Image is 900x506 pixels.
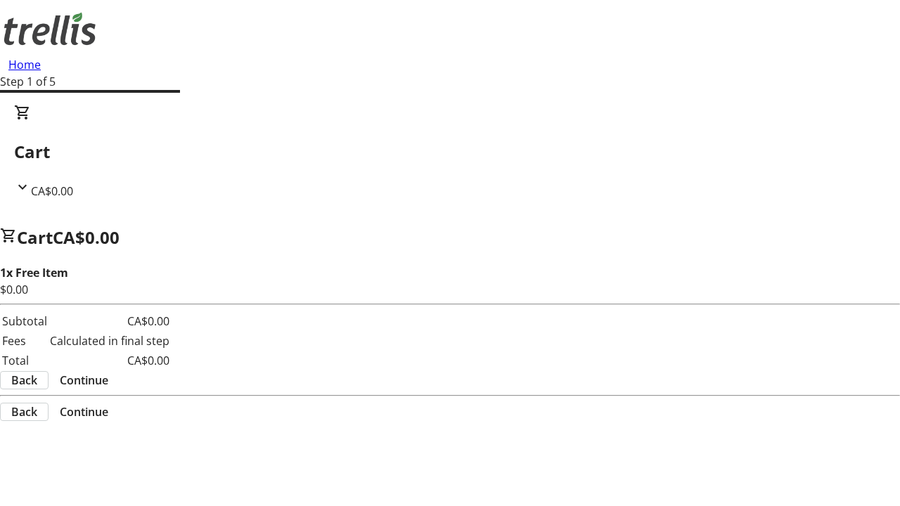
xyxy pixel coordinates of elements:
[60,372,108,389] span: Continue
[60,403,108,420] span: Continue
[31,183,73,199] span: CA$0.00
[49,372,120,389] button: Continue
[1,332,48,350] td: Fees
[49,351,170,370] td: CA$0.00
[14,104,886,200] div: CartCA$0.00
[14,139,886,164] h2: Cart
[49,403,120,420] button: Continue
[11,372,37,389] span: Back
[53,226,120,249] span: CA$0.00
[17,226,53,249] span: Cart
[11,403,37,420] span: Back
[49,332,170,350] td: Calculated in final step
[1,312,48,330] td: Subtotal
[1,351,48,370] td: Total
[49,312,170,330] td: CA$0.00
